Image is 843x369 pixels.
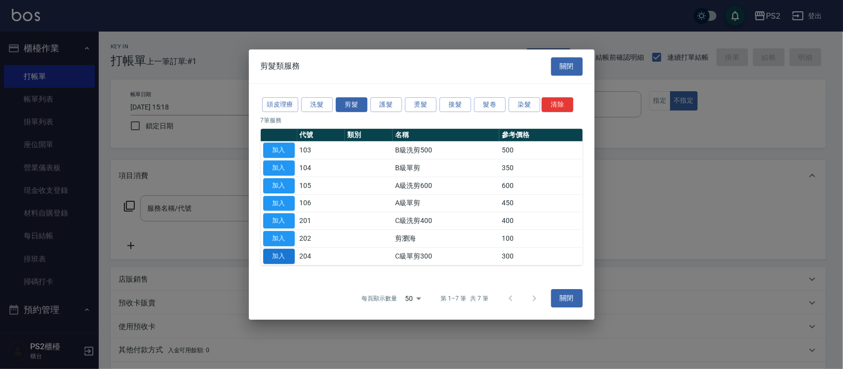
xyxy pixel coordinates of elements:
[297,142,345,159] td: 103
[509,97,540,112] button: 染髮
[499,142,582,159] td: 500
[297,159,345,177] td: 104
[263,178,295,193] button: 加入
[297,177,345,194] td: 105
[263,160,295,176] button: 加入
[499,212,582,230] td: 400
[261,116,583,125] p: 7 筆服務
[393,194,499,212] td: A級單剪
[263,249,295,264] button: 加入
[370,97,402,112] button: 護髮
[263,231,295,246] button: 加入
[393,212,499,230] td: C級洗剪400
[393,247,499,265] td: C級單剪300
[297,230,345,248] td: 202
[393,177,499,194] td: A級洗剪600
[441,294,488,303] p: 第 1–7 筆 共 7 筆
[542,97,573,112] button: 清除
[499,230,582,248] td: 100
[401,285,425,312] div: 50
[393,129,499,142] th: 名稱
[551,290,583,308] button: 關閉
[405,97,437,112] button: 燙髮
[263,213,295,228] button: 加入
[499,194,582,212] td: 450
[297,247,345,265] td: 204
[336,97,367,112] button: 剪髮
[261,61,300,71] span: 剪髮類服務
[297,194,345,212] td: 106
[499,129,582,142] th: 參考價格
[499,177,582,194] td: 600
[297,129,345,142] th: 代號
[263,196,295,211] button: 加入
[301,97,333,112] button: 洗髮
[297,212,345,230] td: 201
[440,97,471,112] button: 接髮
[393,142,499,159] td: B級洗剪500
[393,159,499,177] td: B級單剪
[393,230,499,248] td: 剪瀏海
[474,97,506,112] button: 髮卷
[263,143,295,158] button: 加入
[499,247,582,265] td: 300
[361,294,397,303] p: 每頁顯示數量
[345,129,393,142] th: 類別
[551,57,583,75] button: 關閉
[262,97,299,112] button: 頭皮理療
[499,159,582,177] td: 350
